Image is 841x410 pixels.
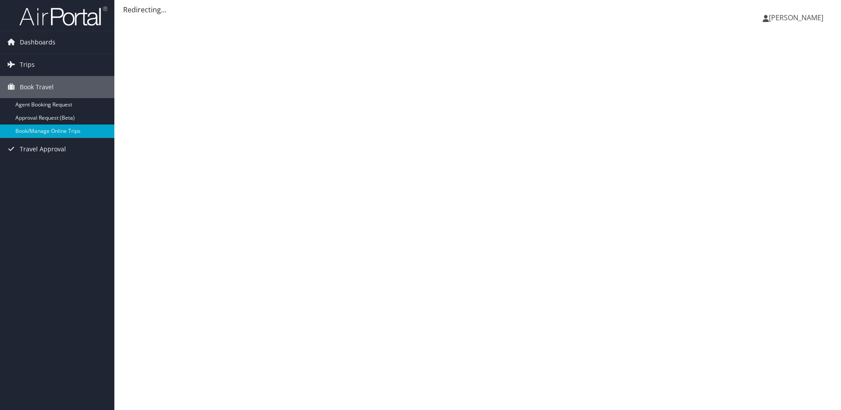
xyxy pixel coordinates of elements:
[769,13,823,22] span: [PERSON_NAME]
[20,76,54,98] span: Book Travel
[19,6,107,26] img: airportal-logo.png
[20,31,55,53] span: Dashboards
[763,4,832,31] a: [PERSON_NAME]
[20,138,66,160] span: Travel Approval
[123,4,832,15] div: Redirecting...
[20,54,35,76] span: Trips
